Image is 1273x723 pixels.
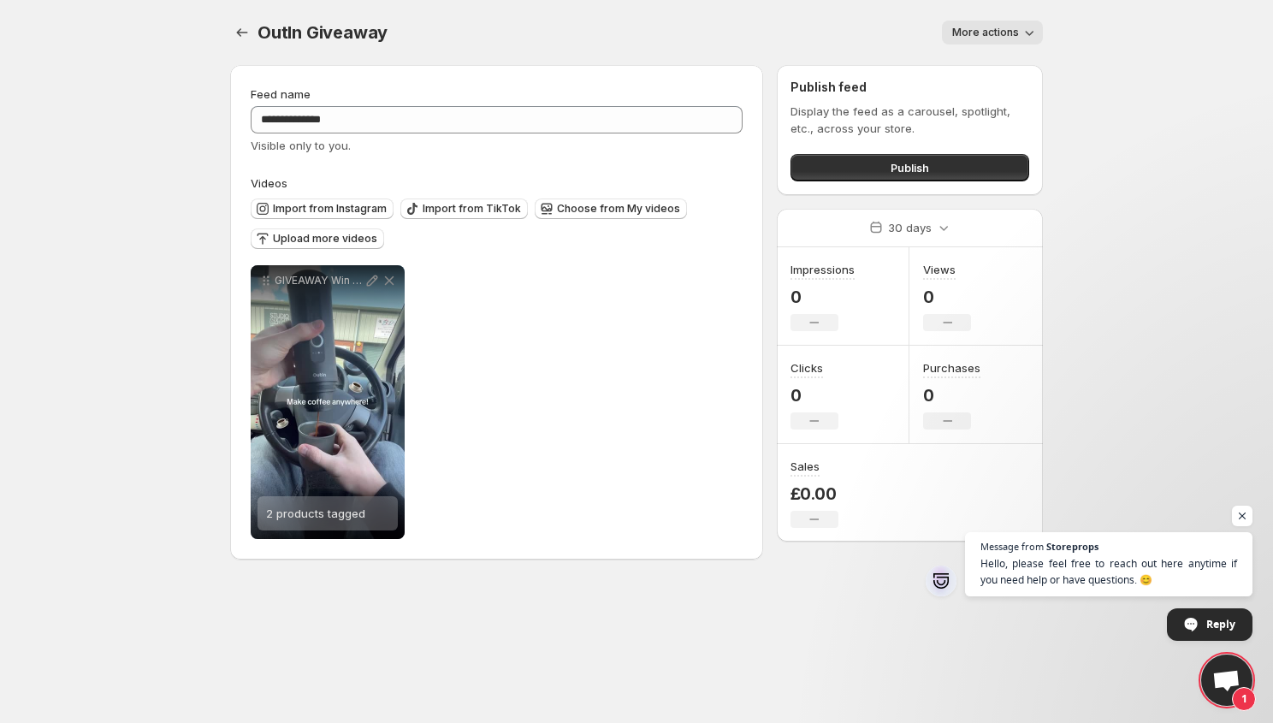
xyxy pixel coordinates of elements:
button: Settings [230,21,254,44]
span: Videos [251,176,287,190]
p: 0 [790,287,855,307]
button: More actions [942,21,1043,44]
span: Hello, please feel free to reach out here anytime if you need help or have questions. 😊 [980,555,1237,588]
button: Import from TikTok [400,199,528,219]
p: GIVEAWAY Win an Outin Nano to keep you warm on these chilly autumn days Simply check the link in ... [275,274,364,287]
span: Visible only to you. [251,139,351,152]
div: GIVEAWAY Win an Outin Nano to keep you warm on these chilly autumn days Simply check the link in ... [251,265,405,539]
span: Publish [891,159,929,176]
span: Message from [980,542,1044,551]
p: Display the feed as a carousel, spotlight, etc., across your store. [790,103,1029,137]
span: Import from TikTok [423,202,521,216]
p: 0 [923,287,971,307]
span: Feed name [251,87,311,101]
span: Storeprops [1046,542,1098,551]
span: Import from Instagram [273,202,387,216]
span: 2 products tagged [266,507,365,520]
button: Publish [790,154,1029,181]
button: Choose from My videos [535,199,687,219]
span: Upload more videos [273,232,377,246]
h3: Clicks [790,359,823,376]
h2: Publish feed [790,79,1029,96]
span: 1 [1232,687,1256,711]
p: 0 [923,385,980,406]
p: 30 days [888,219,932,236]
span: Reply [1206,609,1235,639]
span: OutIn Giveaway [258,22,388,43]
button: Import from Instagram [251,199,394,219]
span: Choose from My videos [557,202,680,216]
h3: Impressions [790,261,855,278]
div: Open chat [1201,655,1252,706]
span: More actions [952,26,1019,39]
p: 0 [790,385,838,406]
button: Upload more videos [251,228,384,249]
h3: Sales [790,458,820,475]
h3: Views [923,261,956,278]
p: £0.00 [790,483,838,504]
h3: Purchases [923,359,980,376]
